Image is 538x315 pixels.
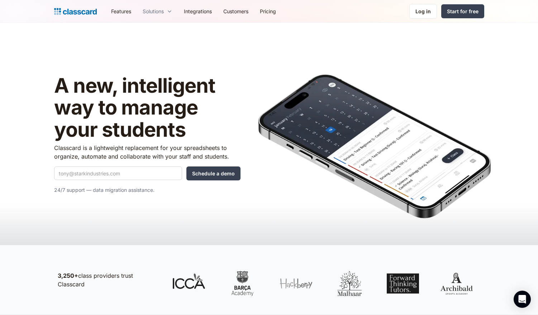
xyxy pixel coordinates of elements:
[58,272,78,279] strong: 3,250+
[58,271,158,289] p: class providers trust Classcard
[54,75,241,141] h1: A new, intelligent way to manage your students
[447,8,479,15] div: Start for free
[54,166,182,180] input: tony@starkindustries.com
[415,8,431,15] div: Log in
[105,3,137,19] a: Features
[143,8,164,15] div: Solutions
[54,166,241,180] form: Quick Demo Form
[409,4,437,19] a: Log in
[54,144,241,161] p: Classcard is a lightweight replacement for your spreadsheets to organize, automate and collaborat...
[54,186,241,194] p: 24/7 support — data migration assistance.
[54,6,97,16] a: Logo
[137,3,178,19] div: Solutions
[218,3,254,19] a: Customers
[514,291,531,308] div: Open Intercom Messenger
[186,166,241,180] input: Schedule a demo
[178,3,218,19] a: Integrations
[254,3,282,19] a: Pricing
[441,4,484,18] a: Start for free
